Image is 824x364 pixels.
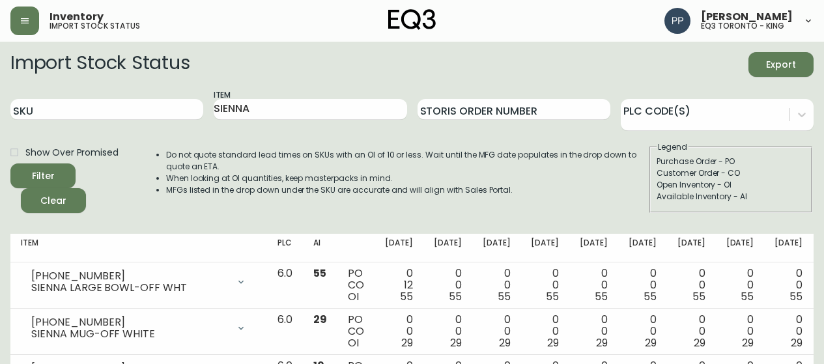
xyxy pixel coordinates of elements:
div: 0 0 [677,268,705,303]
span: 29 [313,312,327,327]
td: 6.0 [267,262,303,309]
span: Inventory [50,12,104,22]
th: [DATE] [375,234,423,262]
h5: eq3 toronto - king [701,22,784,30]
span: 55 [546,289,559,304]
span: 29 [645,335,657,350]
div: 0 0 [629,268,657,303]
span: 55 [644,289,657,304]
span: 29 [694,335,705,350]
span: 55 [449,289,462,304]
div: 0 0 [434,314,462,349]
h2: Import Stock Status [10,52,190,77]
th: [DATE] [618,234,667,262]
div: [PHONE_NUMBER]SIENNA MUG-OFF WHITE [21,314,257,343]
span: 55 [692,289,705,304]
h5: import stock status [50,22,140,30]
td: 6.0 [267,309,303,355]
div: [PHONE_NUMBER] [31,270,228,282]
div: Open Inventory - OI [657,179,805,191]
div: 0 0 [483,268,511,303]
div: 0 0 [629,314,657,349]
div: 0 0 [774,268,803,303]
div: 0 0 [385,314,413,349]
span: 29 [791,335,803,350]
div: PO CO [348,314,364,349]
span: 55 [789,289,803,304]
th: PLC [267,234,303,262]
button: Filter [10,163,76,188]
li: When looking at OI quantities, keep masterpacks in mind. [166,173,648,184]
span: 29 [596,335,608,350]
div: Customer Order - CO [657,167,805,179]
th: AI [303,234,337,262]
div: 0 0 [434,268,462,303]
th: [DATE] [716,234,765,262]
span: 55 [313,266,326,281]
div: [PHONE_NUMBER]SIENNA LARGE BOWL-OFF WHT [21,268,257,296]
button: Export [748,52,814,77]
div: 0 0 [580,268,608,303]
span: 55 [741,289,754,304]
li: Do not quote standard lead times on SKUs with an OI of 10 or less. Wait until the MFG date popula... [166,149,648,173]
div: 0 0 [726,314,754,349]
span: Clear [31,193,76,209]
button: Clear [21,188,86,213]
span: 29 [742,335,754,350]
div: Available Inventory - AI [657,191,805,203]
div: 0 0 [774,314,803,349]
span: 55 [400,289,413,304]
th: [DATE] [472,234,521,262]
div: 0 0 [580,314,608,349]
th: [DATE] [520,234,569,262]
span: [PERSON_NAME] [701,12,793,22]
div: [PHONE_NUMBER] [31,316,228,328]
span: OI [348,335,359,350]
div: Filter [32,168,55,184]
li: MFGs listed in the drop down under the SKU are accurate and will align with Sales Portal. [166,184,648,196]
div: 0 0 [726,268,754,303]
span: 55 [595,289,608,304]
div: 0 0 [531,268,559,303]
div: 0 0 [677,314,705,349]
span: OI [348,289,359,304]
th: [DATE] [569,234,618,262]
th: [DATE] [764,234,813,262]
div: 0 12 [385,268,413,303]
span: 55 [498,289,511,304]
legend: Legend [657,141,689,153]
span: 29 [401,335,413,350]
span: Export [759,57,803,73]
div: 0 0 [531,314,559,349]
span: 29 [547,335,559,350]
div: Purchase Order - PO [657,156,805,167]
th: Item [10,234,267,262]
span: 29 [450,335,462,350]
div: SIENNA MUG-OFF WHITE [31,328,228,340]
div: SIENNA LARGE BOWL-OFF WHT [31,282,228,294]
div: PO CO [348,268,364,303]
img: logo [388,9,436,30]
div: 0 0 [483,314,511,349]
img: 93ed64739deb6bac3372f15ae91c6632 [664,8,690,34]
span: 29 [499,335,511,350]
th: [DATE] [423,234,472,262]
span: Show Over Promised [25,146,119,160]
th: [DATE] [667,234,716,262]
